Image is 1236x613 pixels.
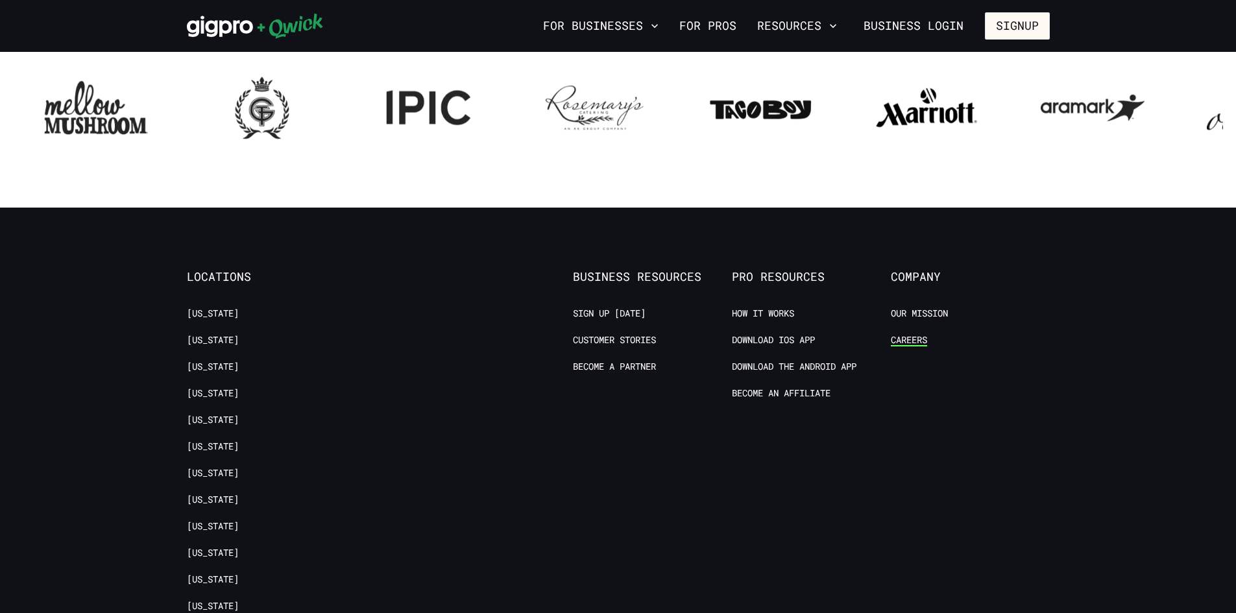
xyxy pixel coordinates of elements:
a: Download the Android App [732,361,856,373]
img: Logo for Aramark [1041,73,1145,143]
button: Resources [752,15,842,37]
a: Become an Affiliate [732,387,830,400]
a: [US_STATE] [187,334,239,346]
a: [US_STATE] [187,573,239,586]
a: [US_STATE] [187,467,239,479]
a: [US_STATE] [187,600,239,612]
a: [US_STATE] [187,361,239,373]
a: [US_STATE] [187,414,239,426]
a: [US_STATE] [187,387,239,400]
img: Logo for Taco Boy [709,73,812,143]
img: Logo for Georgian Terrace [210,73,314,143]
span: Business Resources [573,270,732,284]
a: Customer stories [573,334,656,346]
span: Locations [187,270,346,284]
button: Signup [985,12,1050,40]
a: Become a Partner [573,361,656,373]
span: Pro Resources [732,270,891,284]
a: [US_STATE] [187,440,239,453]
a: Our Mission [891,307,948,320]
img: Logo for IPIC [376,73,480,143]
a: How it Works [732,307,794,320]
a: Business Login [853,12,975,40]
a: [US_STATE] [187,520,239,533]
a: [US_STATE] [187,307,239,320]
a: Careers [891,334,927,346]
img: Logo for Marriott [875,73,978,143]
button: For Businesses [538,15,664,37]
a: For Pros [674,15,742,37]
span: Company [891,270,1050,284]
a: Sign up [DATE] [573,307,646,320]
a: Download IOS App [732,334,815,346]
a: [US_STATE] [187,494,239,506]
img: Logo for Mellow Mushroom [44,73,148,143]
a: [US_STATE] [187,547,239,559]
img: Logo for Rosemary's Catering [542,73,646,143]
